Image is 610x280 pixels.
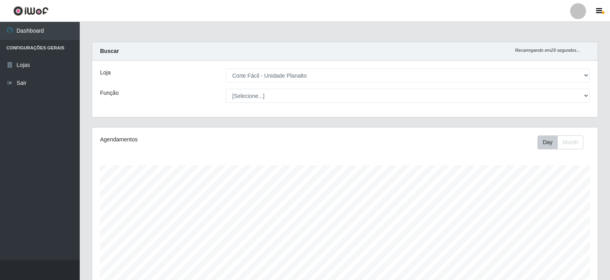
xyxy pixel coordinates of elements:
div: Toolbar with button groups [537,135,590,149]
div: Agendamentos [100,135,297,144]
button: Month [557,135,583,149]
i: Recarregando em 29 segundos... [515,48,580,53]
button: Day [537,135,558,149]
label: Função [100,89,119,97]
img: CoreUI Logo [13,6,49,16]
label: Loja [100,69,110,77]
strong: Buscar [100,48,119,54]
div: First group [537,135,583,149]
